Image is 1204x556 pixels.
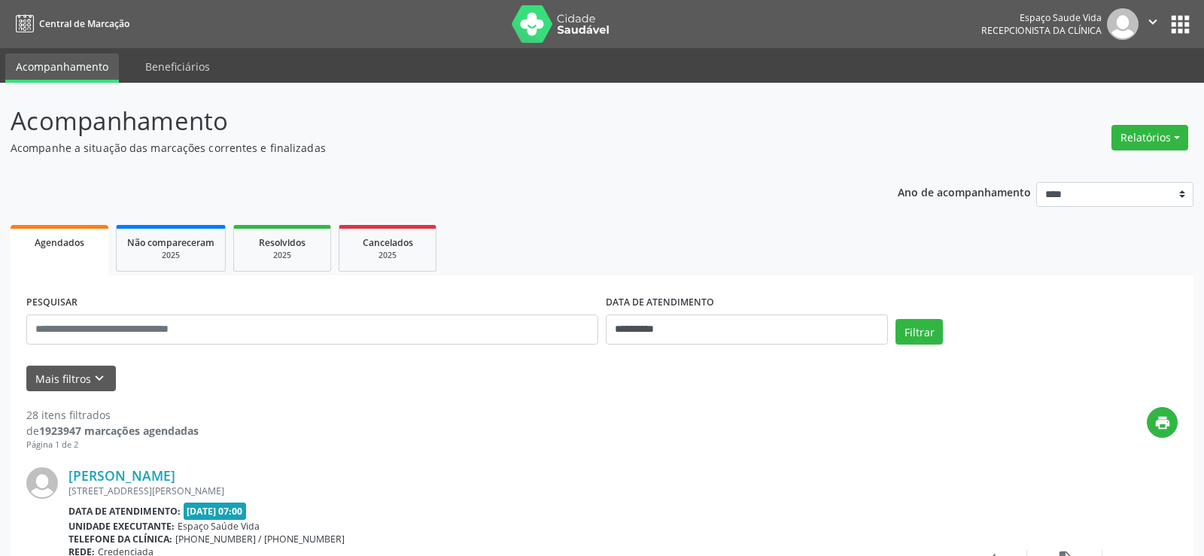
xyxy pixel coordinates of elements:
[11,11,129,36] a: Central de Marcação
[5,53,119,83] a: Acompanhamento
[39,17,129,30] span: Central de Marcação
[1139,8,1167,40] button: 
[981,24,1102,37] span: Recepcionista da clínica
[11,140,838,156] p: Acompanhe a situação das marcações correntes e finalizadas
[26,291,78,314] label: PESQUISAR
[68,520,175,533] b: Unidade executante:
[26,423,199,439] div: de
[895,319,943,345] button: Filtrar
[606,291,714,314] label: DATA DE ATENDIMENTO
[11,102,838,140] p: Acompanhamento
[26,439,199,451] div: Página 1 de 2
[1111,125,1188,150] button: Relatórios
[39,424,199,438] strong: 1923947 marcações agendadas
[91,370,108,387] i: keyboard_arrow_down
[1145,14,1161,30] i: 
[127,236,214,249] span: Não compareceram
[68,467,175,484] a: [PERSON_NAME]
[35,236,84,249] span: Agendados
[259,236,306,249] span: Resolvidos
[175,533,345,545] span: [PHONE_NUMBER] / [PHONE_NUMBER]
[898,182,1031,201] p: Ano de acompanhamento
[184,503,247,520] span: [DATE] 07:00
[363,236,413,249] span: Cancelados
[26,407,199,423] div: 28 itens filtrados
[1147,407,1178,438] button: print
[68,533,172,545] b: Telefone da clínica:
[68,505,181,518] b: Data de atendimento:
[1167,11,1193,38] button: apps
[1107,8,1139,40] img: img
[350,250,425,261] div: 2025
[26,366,116,392] button: Mais filtroskeyboard_arrow_down
[26,467,58,499] img: img
[981,11,1102,24] div: Espaço Saude Vida
[127,250,214,261] div: 2025
[245,250,320,261] div: 2025
[1154,415,1171,431] i: print
[135,53,220,80] a: Beneficiários
[68,485,952,497] div: [STREET_ADDRESS][PERSON_NAME]
[178,520,260,533] span: Espaço Saúde Vida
